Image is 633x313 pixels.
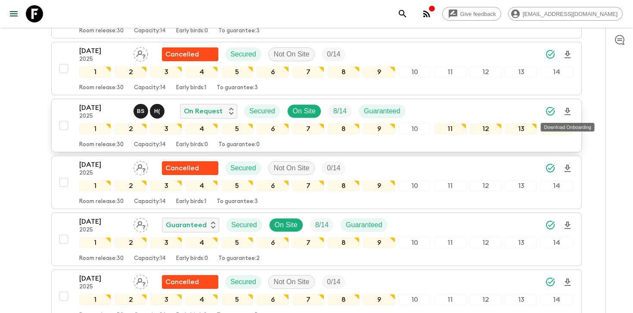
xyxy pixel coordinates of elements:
button: menu [5,5,22,22]
p: Secured [230,163,256,173]
div: 6 [257,237,289,248]
p: Early birds: 1 [176,85,206,91]
div: Secured [225,47,261,61]
span: Assign pack leader [133,220,148,227]
p: On Request [184,106,223,116]
div: 9 [363,294,395,305]
div: Download Onboarding [541,123,595,131]
div: 7 [292,294,324,305]
p: Guaranteed [346,220,382,230]
div: 9 [363,66,395,78]
div: 10 [399,294,431,305]
p: Cancelled [165,163,199,173]
div: 12 [470,66,502,78]
p: Not On Site [274,163,310,173]
p: Cancelled [165,49,199,59]
p: To guarantee: 3 [217,85,258,91]
div: 10 [399,180,431,191]
p: [DATE] [79,103,127,113]
div: 3 [150,180,182,191]
div: 9 [363,180,395,191]
div: 13 [505,294,537,305]
svg: Synced Successfully [545,106,555,116]
p: Guaranteed [364,106,400,116]
div: 7 [292,180,324,191]
div: 5 [221,294,253,305]
p: [DATE] [79,216,127,227]
div: On Site [287,104,321,118]
div: Trip Fill [322,275,345,289]
div: 2 [115,123,146,135]
div: 12 [470,123,502,135]
div: Trip Fill [322,47,345,61]
div: 5 [221,123,253,135]
div: 4 [186,294,217,305]
div: 5 [221,180,253,191]
p: Room release: 30 [79,141,124,148]
button: [DATE]2025Assign pack leaderGuaranteedSecuredOn SiteTrip FillGuaranteed1234567891011121314Room re... [51,213,582,266]
p: Capacity: 14 [134,141,166,148]
div: 3 [150,123,182,135]
p: To guarantee: 2 [218,255,260,262]
svg: Download Onboarding [562,163,573,174]
div: [EMAIL_ADDRESS][DOMAIN_NAME] [508,7,623,21]
div: 7 [292,66,324,78]
div: 14 [540,180,572,191]
div: 10 [399,66,431,78]
svg: Synced Successfully [545,220,555,230]
p: [DATE] [79,46,127,56]
p: 8 / 14 [333,106,347,116]
div: 1 [79,123,111,135]
span: Bo Sowath, Hai (Le Mai) Nhat [133,106,166,113]
div: Secured [226,218,262,232]
p: Cancelled [165,277,199,287]
div: Not On Site [268,275,315,289]
div: 14 [540,294,572,305]
div: 3 [150,294,182,305]
a: Give feedback [442,7,501,21]
p: [DATE] [79,273,127,284]
svg: Synced Successfully [545,163,555,173]
div: On Site [269,218,303,232]
div: 2 [115,180,146,191]
p: Secured [249,106,275,116]
p: 0 / 14 [327,49,340,59]
div: Secured [225,161,261,175]
p: To guarantee: 3 [217,198,258,205]
p: 2025 [79,284,127,291]
svg: Synced Successfully [545,277,555,287]
div: 7 [292,123,324,135]
div: Secured [244,104,280,118]
div: 8 [328,294,360,305]
svg: Download Onboarding [562,220,573,231]
p: Capacity: 14 [134,85,166,91]
div: 12 [470,237,502,248]
div: 3 [150,66,182,78]
p: Room release: 30 [79,28,124,34]
p: H ( [154,108,160,115]
button: BSH( [133,104,166,119]
div: Secured [225,275,261,289]
p: Room release: 30 [79,85,124,91]
div: 1 [79,237,111,248]
div: Flash Pack cancellation [162,161,218,175]
div: 9 [363,123,395,135]
div: 1 [79,180,111,191]
p: Early birds: 1 [176,198,206,205]
div: 14 [540,237,572,248]
svg: Download Onboarding [562,50,573,60]
svg: Synced Successfully [545,49,555,59]
div: 2 [115,66,146,78]
div: 4 [186,123,217,135]
div: 11 [434,237,466,248]
div: 6 [257,180,289,191]
p: Early birds: 0 [176,141,208,148]
p: On Site [293,106,316,116]
div: 2 [115,237,146,248]
div: 7 [292,237,324,248]
span: [EMAIL_ADDRESS][DOMAIN_NAME] [518,11,622,17]
div: 6 [257,123,289,135]
div: 8 [328,123,360,135]
div: 10 [399,123,431,135]
span: Assign pack leader [133,277,148,284]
